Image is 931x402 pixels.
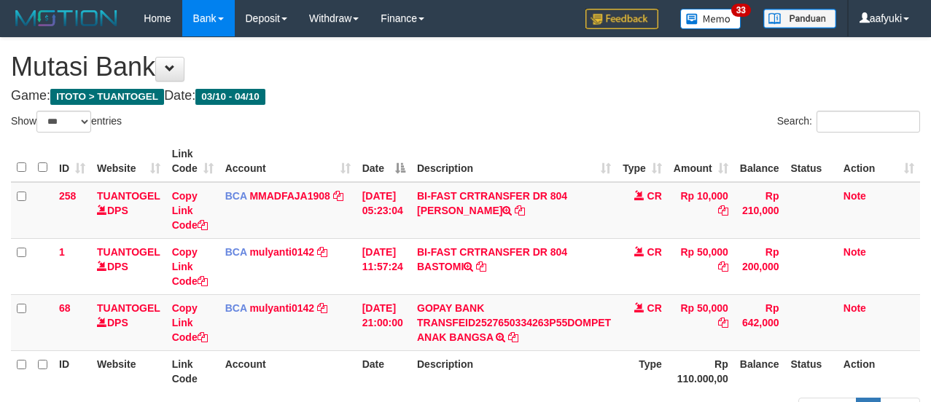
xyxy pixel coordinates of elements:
[838,350,920,392] th: Action
[734,294,785,350] td: Rp 642,000
[508,331,518,343] a: Copy GOPAY BANK TRANSFEID2527650334263P55DOMPET ANAK BANGSA to clipboard
[11,111,122,133] label: Show entries
[317,246,327,258] a: Copy mulyanti0142 to clipboard
[817,111,920,133] input: Search:
[515,205,525,216] a: Copy BI-FAST CRTRANSFER DR 804 KARLI to clipboard
[411,350,617,392] th: Description
[59,246,65,258] span: 1
[53,141,91,182] th: ID: activate to sort column ascending
[734,238,785,294] td: Rp 200,000
[97,302,160,314] a: TUANTOGEL
[785,350,838,392] th: Status
[36,111,91,133] select: Showentries
[357,182,411,239] td: [DATE] 05:23:04
[417,302,611,343] a: GOPAY BANK TRANSFEID2527650334263P55DOMPET ANAK BANGSA
[166,350,219,392] th: Link Code
[172,190,208,231] a: Copy Link Code
[97,246,160,258] a: TUANTOGEL
[844,190,866,202] a: Note
[172,246,208,287] a: Copy Link Code
[357,141,411,182] th: Date: activate to sort column descending
[668,182,734,239] td: Rp 10,000
[249,190,330,202] a: MMADFAJA1908
[668,141,734,182] th: Amount: activate to sort column ascending
[718,261,728,272] a: Copy Rp 50,000 to clipboard
[731,4,751,17] span: 33
[411,238,617,294] td: BI-FAST CRTRANSFER DR 804 BASTOMI
[838,141,920,182] th: Action: activate to sort column ascending
[668,350,734,392] th: Rp 110.000,00
[97,190,160,202] a: TUANTOGEL
[357,350,411,392] th: Date
[476,261,486,272] a: Copy BI-FAST CRTRANSFER DR 804 BASTOMI to clipboard
[763,9,836,28] img: panduan.png
[91,238,166,294] td: DPS
[249,302,314,314] a: mulyanti0142
[357,238,411,294] td: [DATE] 11:57:24
[411,182,617,239] td: BI-FAST CRTRANSFER DR 804 [PERSON_NAME]
[172,302,208,343] a: Copy Link Code
[11,89,920,103] h4: Game: Date:
[225,246,247,258] span: BCA
[333,190,343,202] a: Copy MMADFAJA1908 to clipboard
[91,294,166,350] td: DPS
[668,294,734,350] td: Rp 50,000
[647,302,662,314] span: CR
[219,141,357,182] th: Account: activate to sort column ascending
[53,350,91,392] th: ID
[195,89,265,105] span: 03/10 - 04/10
[91,141,166,182] th: Website: activate to sort column ascending
[585,9,658,29] img: Feedback.jpg
[50,89,164,105] span: ITOTO > TUANTOGEL
[11,7,122,29] img: MOTION_logo.png
[844,246,866,258] a: Note
[734,182,785,239] td: Rp 210,000
[59,302,71,314] span: 68
[680,9,741,29] img: Button%20Memo.svg
[668,238,734,294] td: Rp 50,000
[317,302,327,314] a: Copy mulyanti0142 to clipboard
[718,205,728,216] a: Copy Rp 10,000 to clipboard
[225,190,247,202] span: BCA
[225,302,247,314] span: BCA
[11,52,920,82] h1: Mutasi Bank
[734,350,785,392] th: Balance
[777,111,920,133] label: Search:
[59,190,76,202] span: 258
[785,141,838,182] th: Status
[219,350,357,392] th: Account
[91,350,166,392] th: Website
[734,141,785,182] th: Balance
[357,294,411,350] td: [DATE] 21:00:00
[718,317,728,328] a: Copy Rp 50,000 to clipboard
[166,141,219,182] th: Link Code: activate to sort column ascending
[249,246,314,258] a: mulyanti0142
[617,141,668,182] th: Type: activate to sort column ascending
[91,182,166,239] td: DPS
[844,302,866,314] a: Note
[647,190,662,202] span: CR
[647,246,662,258] span: CR
[411,141,617,182] th: Description: activate to sort column ascending
[617,350,668,392] th: Type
